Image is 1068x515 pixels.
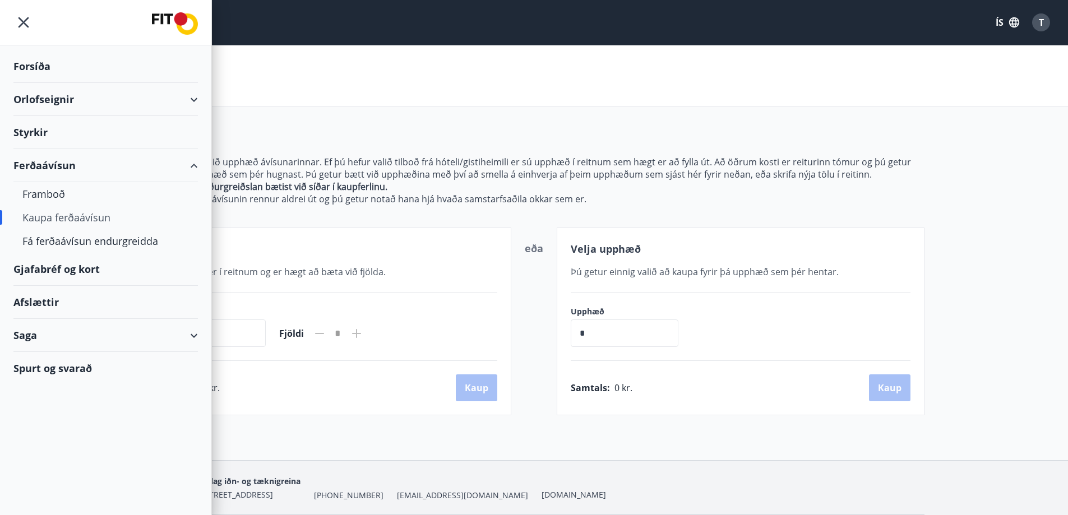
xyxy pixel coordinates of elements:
span: 0 kr. [614,382,632,394]
span: T [1039,16,1044,29]
button: menu [13,12,34,33]
div: Ferðaávísun [13,149,198,182]
img: union_logo [152,12,198,35]
button: T [1028,9,1055,36]
span: Félag iðn- og tæknigreina [202,476,300,486]
div: Gjafabréf og kort [13,253,198,286]
div: Framboð [22,182,189,206]
span: Velja upphæð [571,242,641,256]
span: [PHONE_NUMBER] [314,490,383,501]
span: Valið tilboð er í reitnum og er hægt að bæta við fjölda. [158,266,386,278]
p: Hér getur þú valið upphæð ávísunarinnar. Ef þú hefur valið tilboð frá hóteli/gistiheimili er sú u... [144,156,924,180]
div: Kaupa ferðaávísun [22,206,189,229]
a: [DOMAIN_NAME] [542,489,606,500]
div: Forsíða [13,50,198,83]
div: Styrkir [13,116,198,149]
button: ÍS [990,12,1025,33]
span: [STREET_ADDRESS] [202,489,273,500]
strong: Athugaðu að niðurgreiðslan bætist við síðar í kaupferlinu. [144,180,387,193]
div: Saga [13,319,198,352]
span: [EMAIL_ADDRESS][DOMAIN_NAME] [397,490,528,501]
span: Þú getur einnig valið að kaupa fyrir þá upphæð sem þér hentar. [571,266,839,278]
label: Upphæð [571,306,690,317]
div: Fá ferðaávísun endurgreidda [22,229,189,253]
span: Fjöldi [279,327,304,340]
p: Mundu að ferðaávísunin rennur aldrei út og þú getur notað hana hjá hvaða samstarfsaðila okkar sem... [144,193,924,205]
div: Afslættir [13,286,198,319]
div: Spurt og svarað [13,352,198,384]
span: Samtals : [571,382,610,394]
span: eða [525,242,543,255]
div: Orlofseignir [13,83,198,116]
